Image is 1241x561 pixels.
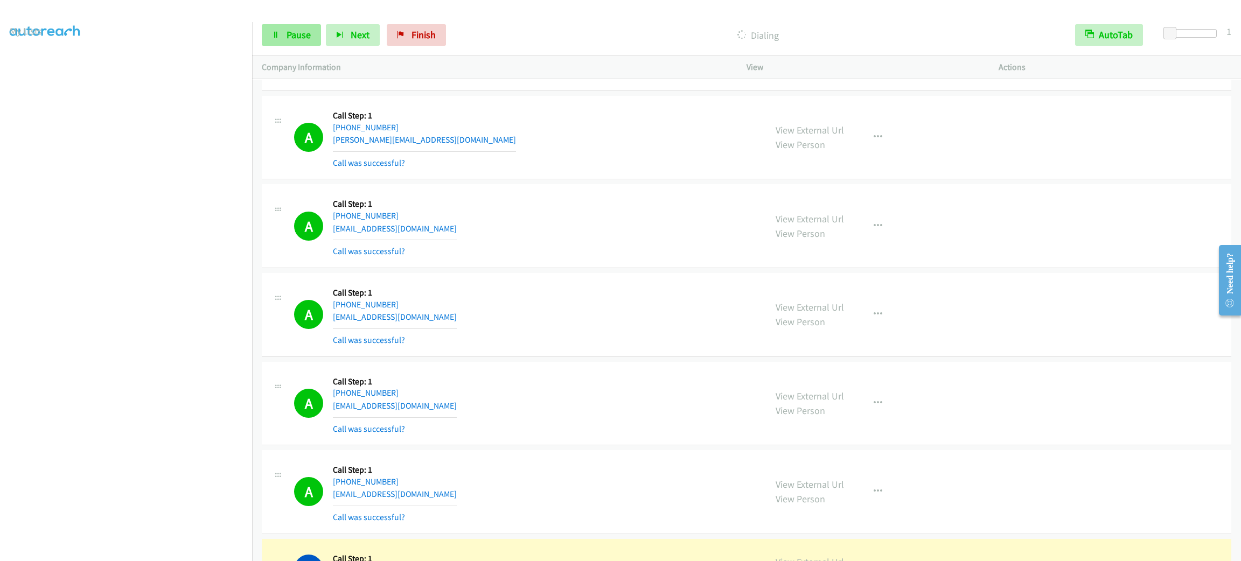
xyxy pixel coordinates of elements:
a: View Person [776,227,825,240]
button: Next [326,24,380,46]
a: Finish [387,24,446,46]
p: Dialing [461,28,1056,43]
h5: Call Step: 1 [333,110,516,121]
a: View External Url [776,124,844,136]
span: Pause [287,29,311,41]
a: [PHONE_NUMBER] [333,122,399,132]
a: [EMAIL_ADDRESS][DOMAIN_NAME] [333,489,457,499]
a: Call was successful? [333,512,405,522]
a: Call was successful? [333,246,405,256]
h1: A [294,123,323,152]
h5: Call Step: 1 [333,376,457,387]
a: [PERSON_NAME][EMAIL_ADDRESS][DOMAIN_NAME] [333,135,516,145]
iframe: To enrich screen reader interactions, please activate Accessibility in Grammarly extension settings [10,48,252,559]
p: Actions [999,61,1231,74]
a: View External Url [776,301,844,313]
a: Call was successful? [333,424,405,434]
span: Finish [412,29,436,41]
a: [PHONE_NUMBER] [333,211,399,221]
a: View External Url [776,213,844,225]
a: [EMAIL_ADDRESS][DOMAIN_NAME] [333,312,457,322]
div: 1 [1226,24,1231,39]
a: [PHONE_NUMBER] [333,476,399,487]
a: My Lists [10,25,42,37]
a: [PHONE_NUMBER] [333,299,399,310]
a: Call was successful? [333,335,405,345]
a: [EMAIL_ADDRESS][DOMAIN_NAME] [333,401,457,411]
button: AutoTab [1075,24,1143,46]
a: [EMAIL_ADDRESS][DOMAIN_NAME] [333,223,457,234]
p: Company Information [262,61,727,74]
a: View Person [776,493,825,505]
a: View Person [776,138,825,151]
h5: Call Step: 1 [333,199,457,209]
h5: Call Step: 1 [333,465,457,475]
a: View Person [776,315,825,328]
a: View Person [776,404,825,417]
a: View External Url [776,390,844,402]
h1: A [294,300,323,329]
a: [PHONE_NUMBER] [333,388,399,398]
p: View [747,61,979,74]
h1: A [294,477,323,506]
span: Next [351,29,369,41]
a: Pause [262,24,321,46]
a: View External Url [776,478,844,490]
h1: A [294,389,323,418]
a: Call was successful? [333,158,405,168]
iframe: Resource Center [1210,237,1241,323]
h5: Call Step: 1 [333,287,457,298]
h1: A [294,212,323,241]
